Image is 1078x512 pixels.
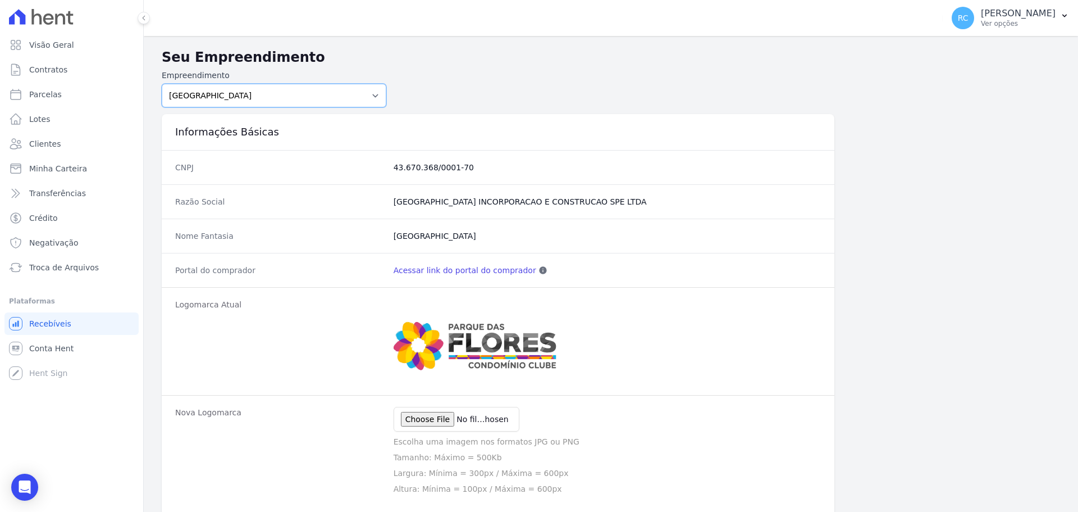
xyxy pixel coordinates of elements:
p: [PERSON_NAME] [981,8,1056,19]
a: Lotes [4,108,139,130]
dt: Portal do comprador [175,265,385,276]
a: Crédito [4,207,139,229]
button: RC [PERSON_NAME] Ver opções [943,2,1078,34]
a: Acessar link do portal do comprador [394,265,536,276]
dt: Logomarca Atual [175,299,385,384]
dt: Razão Social [175,196,385,207]
p: Tamanho: Máximo = 500Kb [394,452,821,463]
span: Transferências [29,188,86,199]
p: Ver opções [981,19,1056,28]
span: Clientes [29,138,61,149]
dt: Nome Fantasia [175,230,385,242]
dd: [GEOGRAPHIC_DATA] [394,230,821,242]
span: Recebíveis [29,318,71,329]
span: Visão Geral [29,39,74,51]
dt: CNPJ [175,162,385,173]
dd: [GEOGRAPHIC_DATA] INCORPORACAO E CONSTRUCAO SPE LTDA [394,196,821,207]
dd: 43.670.368/0001-70 [394,162,821,173]
div: Plataformas [9,294,134,308]
p: Largura: Mínima = 300px / Máxima = 600px [394,468,821,479]
span: Minha Carteira [29,163,87,174]
span: Crédito [29,212,58,224]
h3: Informações Básicas [175,125,821,139]
h2: Seu Empreendimento [162,47,1060,67]
a: Conta Hent [4,337,139,360]
span: Contratos [29,64,67,75]
a: Transferências [4,182,139,205]
a: Clientes [4,133,139,155]
a: Negativação [4,232,139,254]
p: Escolha uma imagem nos formatos JPG ou PNG [394,436,821,447]
a: Minha Carteira [4,157,139,180]
label: Empreendimento [162,70,386,81]
img: Captura%20de%20tela%202025-06-03%20144200.jpg [394,299,573,384]
span: Lotes [29,114,51,125]
a: Parcelas [4,83,139,106]
dt: Nova Logomarca [175,407,385,495]
p: Altura: Mínima = 100px / Máxima = 600px [394,483,821,495]
span: Troca de Arquivos [29,262,99,273]
a: Contratos [4,58,139,81]
span: Negativação [29,237,79,248]
div: Open Intercom Messenger [11,474,38,501]
a: Visão Geral [4,34,139,56]
a: Troca de Arquivos [4,256,139,279]
span: RC [958,14,969,22]
span: Parcelas [29,89,62,100]
span: Conta Hent [29,343,74,354]
a: Recebíveis [4,312,139,335]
